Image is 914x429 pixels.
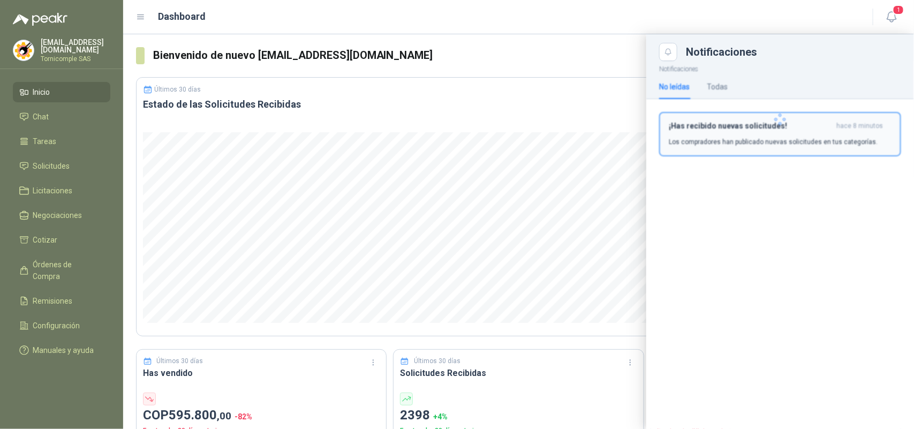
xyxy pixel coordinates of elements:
[41,56,110,62] p: Tornicomple SAS
[13,205,110,225] a: Negociaciones
[41,39,110,54] p: [EMAIL_ADDRESS][DOMAIN_NAME]
[686,47,901,57] div: Notificaciones
[893,5,904,15] span: 1
[33,259,100,282] span: Órdenes de Compra
[882,7,901,27] button: 1
[13,291,110,311] a: Remisiones
[13,131,110,152] a: Tareas
[33,185,73,197] span: Licitaciones
[13,315,110,336] a: Configuración
[13,230,110,250] a: Cotizar
[33,86,50,98] span: Inicio
[13,340,110,360] a: Manuales y ayuda
[33,209,82,221] span: Negociaciones
[13,254,110,287] a: Órdenes de Compra
[13,180,110,201] a: Licitaciones
[33,136,57,147] span: Tareas
[13,40,34,61] img: Company Logo
[33,234,58,246] span: Cotizar
[13,156,110,176] a: Solicitudes
[659,43,677,61] button: Close
[33,160,70,172] span: Solicitudes
[33,344,94,356] span: Manuales y ayuda
[13,107,110,127] a: Chat
[33,295,73,307] span: Remisiones
[13,13,67,26] img: Logo peakr
[33,320,80,332] span: Configuración
[13,82,110,102] a: Inicio
[158,9,206,24] h1: Dashboard
[33,111,49,123] span: Chat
